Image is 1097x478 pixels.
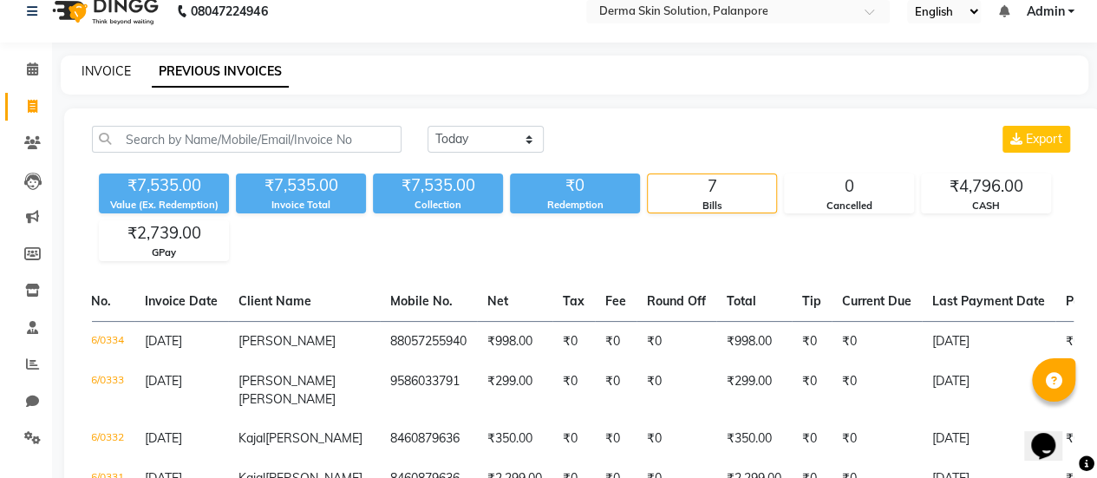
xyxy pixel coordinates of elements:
[922,199,1050,213] div: CASH
[145,430,182,446] span: [DATE]
[922,174,1050,199] div: ₹4,796.00
[716,419,792,459] td: ₹350.00
[637,321,716,362] td: ₹0
[477,419,552,459] td: ₹350.00
[648,199,776,213] div: Bills
[832,321,922,362] td: ₹0
[99,198,229,213] div: Value (Ex. Redemption)
[922,321,1055,362] td: [DATE]
[152,56,289,88] a: PREVIOUS INVOICES
[922,419,1055,459] td: [DATE]
[380,419,477,459] td: 8460879636
[99,174,229,198] div: ₹7,535.00
[832,419,922,459] td: ₹0
[648,174,776,199] div: 7
[792,362,832,419] td: ₹0
[145,293,218,309] span: Invoice Date
[832,362,922,419] td: ₹0
[477,321,552,362] td: ₹998.00
[380,321,477,362] td: 88057255940
[932,293,1045,309] span: Last Payment Date
[265,430,362,446] span: [PERSON_NAME]
[238,373,336,389] span: [PERSON_NAME]
[552,321,595,362] td: ₹0
[792,419,832,459] td: ₹0
[785,199,913,213] div: Cancelled
[238,430,265,446] span: Kajal
[1024,409,1080,461] iframe: chat widget
[1002,126,1070,153] button: Export
[727,293,756,309] span: Total
[552,419,595,459] td: ₹0
[637,362,716,419] td: ₹0
[595,362,637,419] td: ₹0
[842,293,911,309] span: Current Due
[100,221,228,246] div: ₹2,739.00
[510,174,640,198] div: ₹0
[145,373,182,389] span: [DATE]
[716,321,792,362] td: ₹998.00
[238,333,336,349] span: [PERSON_NAME]
[390,293,453,309] span: Mobile No.
[802,293,821,309] span: Tip
[605,293,626,309] span: Fee
[236,198,366,213] div: Invoice Total
[792,321,832,362] td: ₹0
[477,362,552,419] td: ₹299.00
[595,419,637,459] td: ₹0
[595,321,637,362] td: ₹0
[1026,3,1064,21] span: Admin
[716,362,792,419] td: ₹299.00
[637,419,716,459] td: ₹0
[785,174,913,199] div: 0
[92,126,402,153] input: Search by Name/Mobile/Email/Invoice No
[1026,131,1062,147] span: Export
[236,174,366,198] div: ₹7,535.00
[510,198,640,213] div: Redemption
[373,198,503,213] div: Collection
[552,362,595,419] td: ₹0
[82,63,131,79] a: INVOICE
[563,293,584,309] span: Tax
[373,174,503,198] div: ₹7,535.00
[238,293,311,309] span: Client Name
[145,333,182,349] span: [DATE]
[647,293,706,309] span: Round Off
[380,362,477,419] td: 9586033791
[922,362,1055,419] td: [DATE]
[100,246,228,260] div: GPay
[487,293,508,309] span: Net
[238,391,336,407] span: [PERSON_NAME]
